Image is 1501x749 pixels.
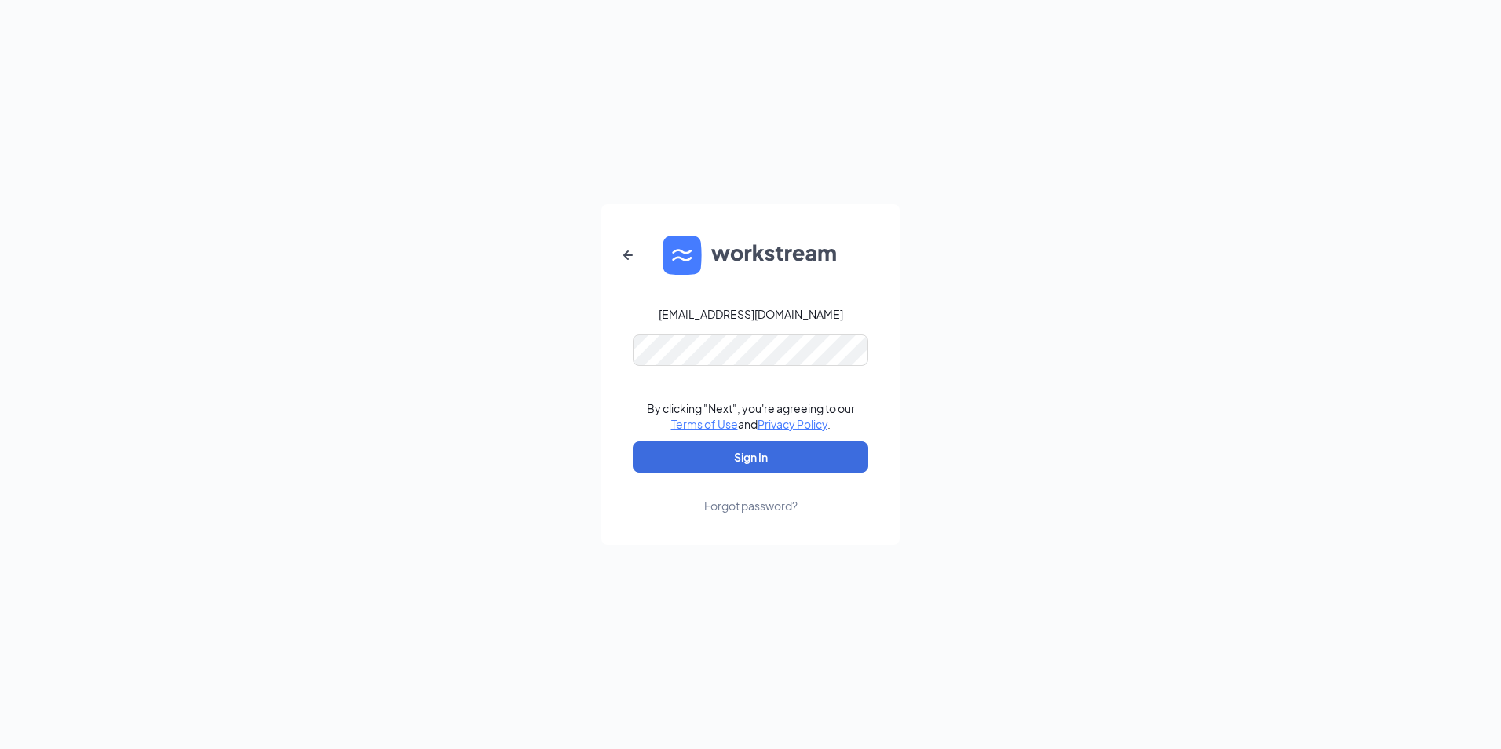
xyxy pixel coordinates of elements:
[671,417,738,431] a: Terms of Use
[704,473,798,513] a: Forgot password?
[659,306,843,322] div: [EMAIL_ADDRESS][DOMAIN_NAME]
[663,236,838,275] img: WS logo and Workstream text
[633,441,868,473] button: Sign In
[609,236,647,274] button: ArrowLeftNew
[619,246,637,265] svg: ArrowLeftNew
[704,498,798,513] div: Forgot password?
[758,417,827,431] a: Privacy Policy
[647,400,855,432] div: By clicking "Next", you're agreeing to our and .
